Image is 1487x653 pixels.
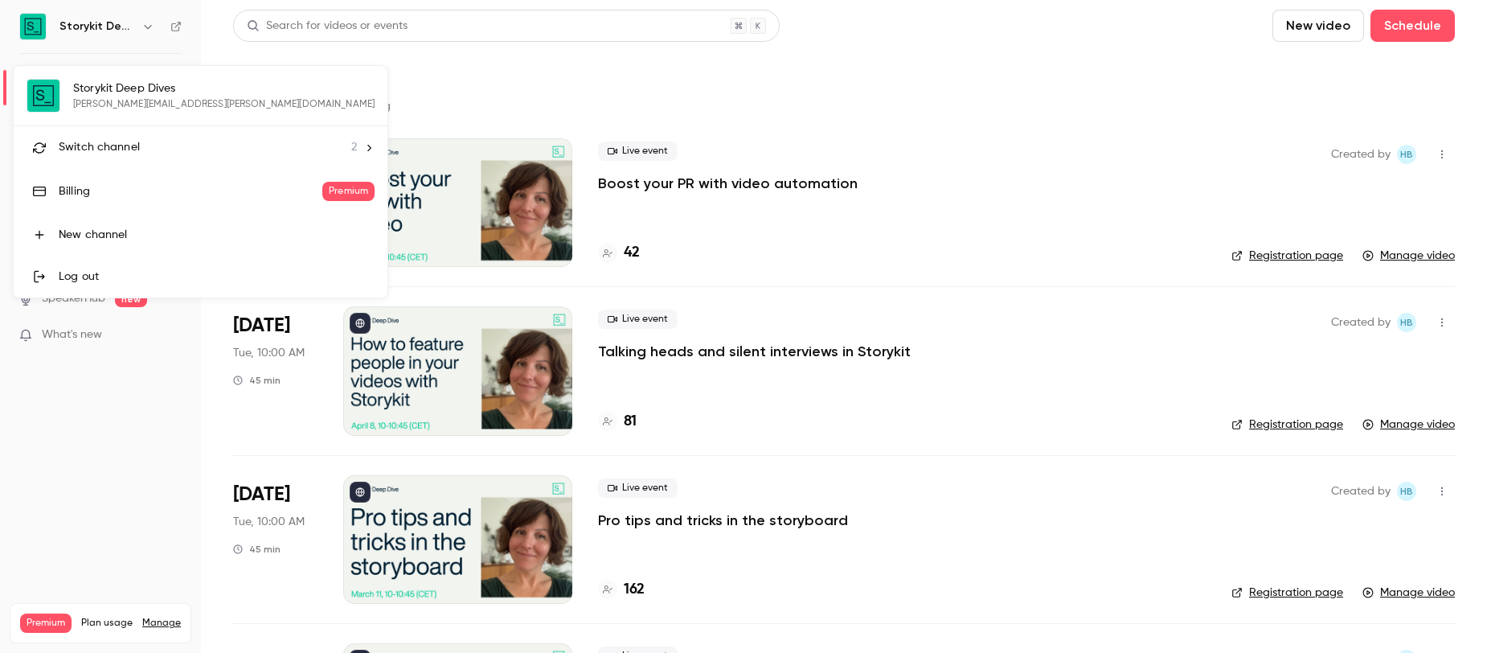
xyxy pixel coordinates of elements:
[59,139,140,156] span: Switch channel
[59,183,322,199] div: Billing
[59,227,375,243] div: New channel
[351,139,357,156] span: 2
[322,182,375,201] span: Premium
[59,269,375,285] div: Log out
